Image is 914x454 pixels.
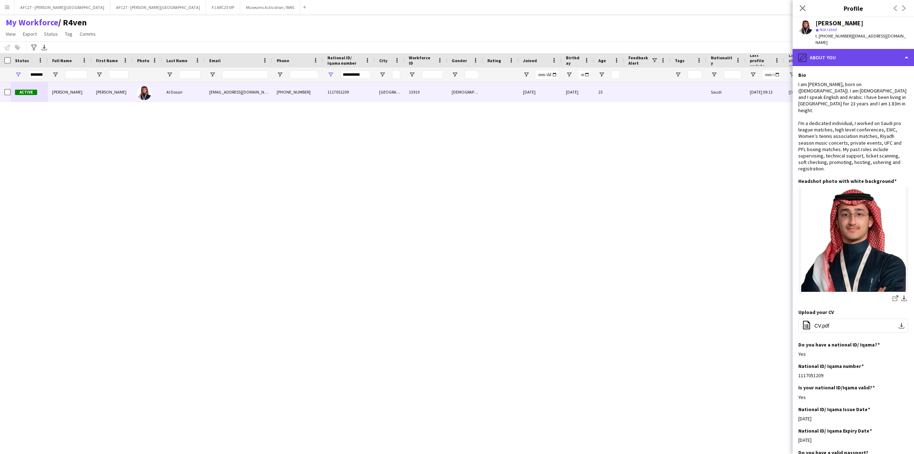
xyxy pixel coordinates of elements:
div: [DATE] 15:22 [784,82,824,102]
button: Open Filter Menu [675,71,681,78]
span: Full Name [52,58,72,63]
button: Open Filter Menu [711,71,717,78]
div: [PHONE_NUMBER] [272,82,323,102]
div: [PERSON_NAME] [92,82,133,102]
div: Saudi [707,82,745,102]
span: View [6,31,16,37]
button: Open Filter Menu [566,71,572,78]
div: [DEMOGRAPHIC_DATA] [447,82,483,102]
span: R4ven [58,17,87,28]
span: Tags [675,58,684,63]
input: Phone Filter Input [290,70,319,79]
span: Last Name [166,58,187,63]
div: [DATE] [798,437,908,443]
span: Status [15,58,29,63]
img: Khalid Al Dosari [137,86,151,100]
span: Email [209,58,221,63]
button: Open Filter Menu [166,71,173,78]
a: Comms [77,29,99,39]
div: [DATE] [798,415,908,422]
h3: National ID/ Iqama Issue Date [798,406,870,413]
span: Rating [487,58,501,63]
button: Open Filter Menu [96,71,102,78]
button: Open Filter Menu [750,71,756,78]
input: Email Filter Input [222,70,268,79]
app-action-btn: Export XLSX [40,43,49,52]
button: Open Filter Menu [15,71,21,78]
a: My Workforce [6,17,58,28]
button: CV.pdf [798,319,908,333]
span: First Name [96,58,118,63]
span: 1117051209 [327,89,349,95]
app-action-btn: Advanced filters [30,43,38,52]
span: Photo [137,58,149,63]
span: t. [PHONE_NUMBER] [815,33,853,39]
div: [EMAIL_ADDRESS][DOMAIN_NAME] [205,82,272,102]
div: [GEOGRAPHIC_DATA] [375,82,405,102]
input: Workforce ID Filter Input [422,70,443,79]
input: Tags Filter Input [688,70,702,79]
span: Age [598,58,606,63]
span: Joined [523,58,537,63]
span: Status [44,31,58,37]
button: Open Filter Menu [523,71,529,78]
input: City Filter Input [392,70,400,79]
h3: National ID/ Iqama Expiry Date [798,428,872,434]
input: Age Filter Input [611,70,620,79]
button: F1 ARC25 VIP [206,0,240,14]
h3: Bio [798,72,806,78]
div: [DATE] 09:13 [745,82,784,102]
span: Comms [80,31,96,37]
button: Open Filter Menu [327,71,334,78]
button: AFC27 - [PERSON_NAME][GEOGRAPHIC_DATA] [15,0,110,14]
input: Joined Filter Input [536,70,557,79]
button: Open Filter Menu [52,71,59,78]
span: Nationality [711,55,733,66]
span: Birthday [566,55,581,66]
a: Export [20,29,40,39]
h3: Is your national ID/Iqama valid? [798,384,875,391]
input: Full Name Filter Input [65,70,87,79]
input: Last profile update Filter Input [763,70,780,79]
span: Not rated [820,27,837,32]
button: Open Filter Menu [452,71,458,78]
a: Status [41,29,61,39]
span: Export [23,31,37,37]
input: First Name Filter Input [109,70,129,79]
span: Tag [65,31,72,37]
a: Tag [62,29,75,39]
button: Open Filter Menu [277,71,283,78]
button: AFC27 - [PERSON_NAME][GEOGRAPHIC_DATA] [110,0,206,14]
span: [PERSON_NAME] [52,89,82,95]
span: CV.pdf [814,323,829,329]
h3: Profile [793,4,914,13]
input: Gender Filter Input [464,70,479,79]
div: Al Dosari [162,82,205,102]
button: Open Filter Menu [598,71,605,78]
button: Open Filter Menu [789,71,795,78]
div: I am [PERSON_NAME], born on ([DEMOGRAPHIC_DATA]). I am [DEMOGRAPHIC_DATA] and I speak English and... [798,81,908,172]
h3: National ID/ Iqama number [798,363,864,369]
span: Workforce ID [409,55,435,66]
div: Yes [798,351,908,357]
button: Museums Activation / BWS [240,0,300,14]
h3: Upload your CV [798,309,834,315]
span: Last profile update [750,53,772,69]
div: 23 [594,82,624,102]
span: City [379,58,387,63]
div: 1117051209 [798,372,908,379]
div: 13919 [405,82,447,102]
span: Gender [452,58,467,63]
a: View [3,29,19,39]
input: Nationality Filter Input [724,70,741,79]
img: IMG_7898.jpeg [798,187,908,292]
input: Birthday Filter Input [579,70,590,79]
div: About you [793,49,914,66]
span: Feedback Alert [628,55,651,66]
span: Last status update [789,53,812,69]
button: Open Filter Menu [379,71,386,78]
div: [DATE] [519,82,562,102]
input: National ID/ Iqama number Filter Input [340,70,371,79]
div: [DATE] [562,82,594,102]
button: Open Filter Menu [409,71,415,78]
